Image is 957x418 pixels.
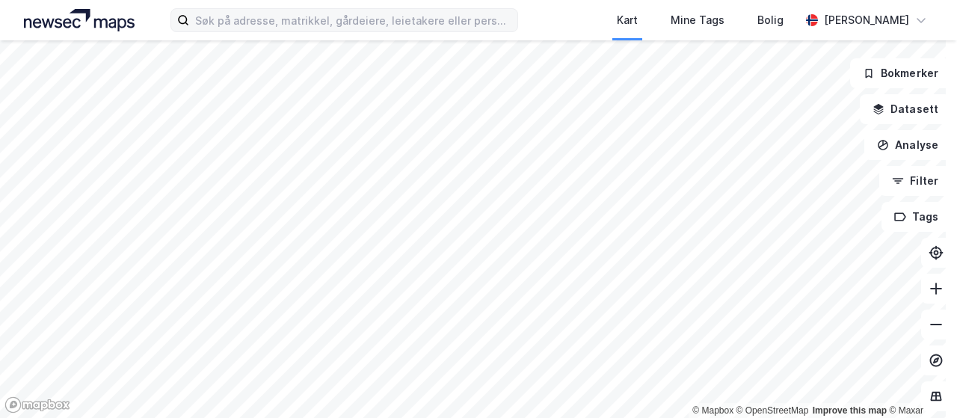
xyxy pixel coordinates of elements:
img: logo.a4113a55bc3d86da70a041830d287a7e.svg [24,9,135,31]
button: Datasett [860,94,951,124]
div: [PERSON_NAME] [824,11,909,29]
iframe: Chat Widget [882,346,957,418]
input: Søk på adresse, matrikkel, gårdeiere, leietakere eller personer [189,9,517,31]
button: Filter [879,166,951,196]
div: Kart [617,11,638,29]
button: Tags [881,202,951,232]
div: Mine Tags [671,11,724,29]
div: Bolig [757,11,784,29]
a: Improve this map [813,405,887,416]
a: Mapbox [692,405,733,416]
button: Analyse [864,130,951,160]
a: OpenStreetMap [736,405,809,416]
a: Mapbox homepage [4,396,70,414]
div: Kontrollprogram for chat [882,346,957,418]
button: Bokmerker [850,58,951,88]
